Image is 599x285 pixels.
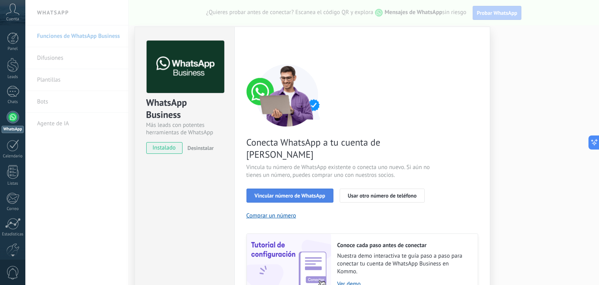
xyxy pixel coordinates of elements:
div: Leads [2,75,24,80]
button: Desinstalar [184,142,214,154]
div: Listas [2,181,24,186]
span: Vincula tu número de WhatsApp existente o conecta uno nuevo. Si aún no tienes un número, puedes c... [246,164,432,179]
span: Nuestra demo interactiva te guía paso a paso para conectar tu cuenta de WhatsApp Business en Kommo. [337,252,470,276]
div: Calendario [2,154,24,159]
span: Usar otro número de teléfono [348,193,416,198]
span: Desinstalar [188,144,214,151]
div: Panel [2,46,24,52]
div: Correo [2,207,24,212]
img: connect number [246,64,328,126]
div: WhatsApp Business [146,96,223,121]
img: logo_main.png [147,41,224,93]
span: Vincular número de WhatsApp [255,193,325,198]
button: Vincular número de WhatsApp [246,189,333,203]
div: Estadísticas [2,232,24,237]
div: Más leads con potentes herramientas de WhatsApp [146,121,223,136]
div: WhatsApp [2,126,24,133]
span: Conecta WhatsApp a tu cuenta de [PERSON_NAME] [246,136,432,160]
button: Usar otro número de teléfono [340,189,425,203]
span: Cuenta [6,17,19,22]
button: Comprar un número [246,212,296,219]
h2: Conoce cada paso antes de conectar [337,242,470,249]
span: instalado [147,142,182,154]
div: Chats [2,100,24,105]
